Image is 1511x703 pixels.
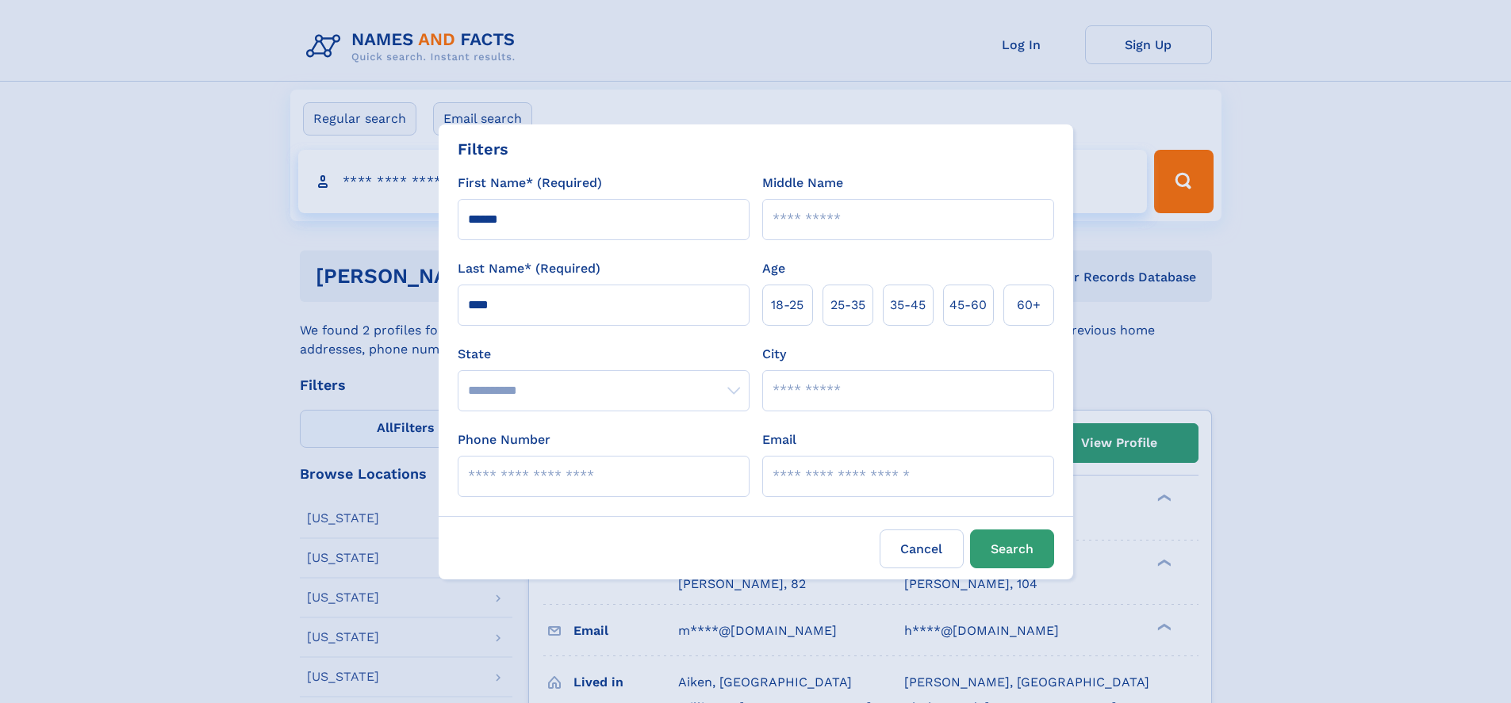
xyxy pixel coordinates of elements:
label: Phone Number [458,430,550,449]
label: State [458,345,750,364]
label: Last Name* (Required) [458,259,600,278]
span: 18‑25 [771,296,803,315]
span: 45‑60 [949,296,987,315]
span: 60+ [1017,296,1041,315]
span: 25‑35 [830,296,865,315]
label: City [762,345,786,364]
label: Middle Name [762,174,843,193]
button: Search [970,529,1054,568]
label: Age [762,259,785,278]
label: Cancel [880,529,964,568]
label: Email [762,430,796,449]
div: Filters [458,137,508,161]
label: First Name* (Required) [458,174,602,193]
span: 35‑45 [890,296,926,315]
